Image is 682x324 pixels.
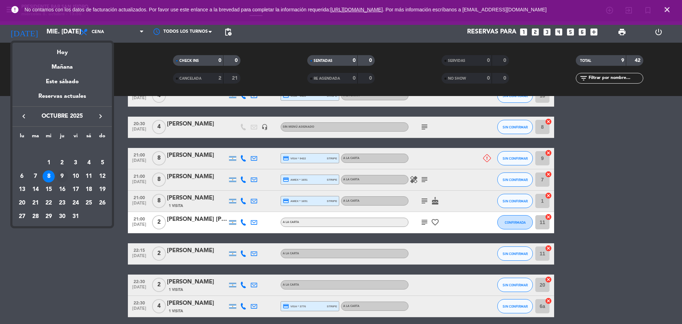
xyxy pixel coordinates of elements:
[15,183,29,196] td: 13 de octubre de 2025
[96,184,108,196] div: 19
[83,184,95,196] div: 18
[56,197,68,209] div: 23
[56,157,68,169] div: 2
[42,210,55,223] td: 29 de octubre de 2025
[29,132,42,143] th: martes
[15,143,109,156] td: OCT.
[69,183,82,196] td: 17 de octubre de 2025
[29,210,42,223] td: 28 de octubre de 2025
[17,112,30,121] button: keyboard_arrow_left
[15,170,29,183] td: 6 de octubre de 2025
[20,112,28,121] i: keyboard_arrow_left
[30,112,94,121] span: octubre 2025
[96,156,109,170] td: 5 de octubre de 2025
[16,197,28,209] div: 20
[29,197,42,209] div: 21
[96,183,109,196] td: 19 de octubre de 2025
[29,184,42,196] div: 14
[43,170,55,182] div: 8
[70,211,82,223] div: 31
[69,210,82,223] td: 31 de octubre de 2025
[94,112,107,121] button: keyboard_arrow_right
[16,170,28,182] div: 6
[96,170,109,183] td: 12 de octubre de 2025
[83,170,95,182] div: 11
[16,211,28,223] div: 27
[43,197,55,209] div: 22
[96,112,105,121] i: keyboard_arrow_right
[55,132,69,143] th: jueves
[43,157,55,169] div: 1
[12,57,112,72] div: Mañana
[42,132,55,143] th: miércoles
[69,132,82,143] th: viernes
[96,157,108,169] div: 5
[56,184,68,196] div: 16
[96,197,108,209] div: 26
[29,196,42,210] td: 21 de octubre de 2025
[69,196,82,210] td: 24 de octubre de 2025
[55,183,69,196] td: 16 de octubre de 2025
[29,170,42,182] div: 7
[82,196,96,210] td: 25 de octubre de 2025
[96,132,109,143] th: domingo
[15,210,29,223] td: 27 de octubre de 2025
[12,43,112,57] div: Hoy
[69,170,82,183] td: 10 de octubre de 2025
[16,184,28,196] div: 13
[55,156,69,170] td: 2 de octubre de 2025
[69,156,82,170] td: 3 de octubre de 2025
[42,156,55,170] td: 1 de octubre de 2025
[42,196,55,210] td: 22 de octubre de 2025
[83,157,95,169] div: 4
[70,184,82,196] div: 17
[15,196,29,210] td: 20 de octubre de 2025
[29,211,42,223] div: 28
[82,156,96,170] td: 4 de octubre de 2025
[12,92,112,106] div: Reservas actuales
[42,170,55,183] td: 8 de octubre de 2025
[12,72,112,92] div: Este sábado
[56,211,68,223] div: 30
[56,170,68,182] div: 9
[29,183,42,196] td: 14 de octubre de 2025
[55,170,69,183] td: 9 de octubre de 2025
[15,132,29,143] th: lunes
[55,196,69,210] td: 23 de octubre de 2025
[96,196,109,210] td: 26 de octubre de 2025
[29,170,42,183] td: 7 de octubre de 2025
[82,132,96,143] th: sábado
[82,183,96,196] td: 18 de octubre de 2025
[70,157,82,169] div: 3
[43,211,55,223] div: 29
[42,183,55,196] td: 15 de octubre de 2025
[70,170,82,182] div: 10
[96,170,108,182] div: 12
[83,197,95,209] div: 25
[43,184,55,196] div: 15
[55,210,69,223] td: 30 de octubre de 2025
[70,197,82,209] div: 24
[82,170,96,183] td: 11 de octubre de 2025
